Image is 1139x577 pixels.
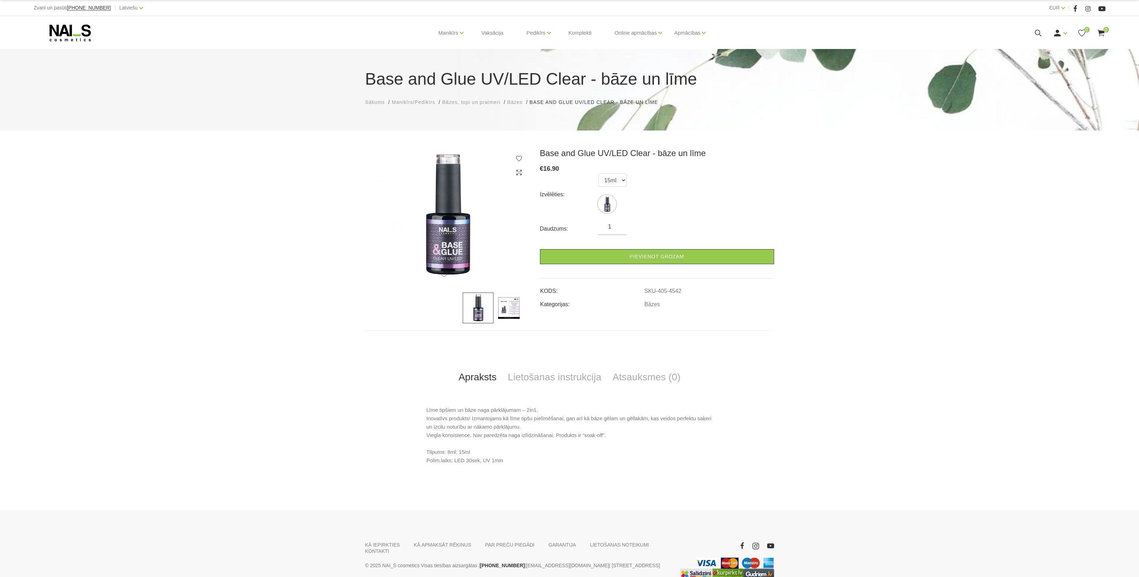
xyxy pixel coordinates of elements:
[392,99,435,105] span: Manikīrs/Pedikīrs
[114,3,116,12] span: |
[392,99,435,106] a: Manikīrs/Pedikīrs
[414,542,471,548] a: KĀ APMAKSĀT RĒĶINUS
[614,19,657,47] a: Online apmācības
[365,561,669,570] p: © 2025 NAI_S cosmetics Visas tiesības aizsargātas | | | [STREET_ADDRESS]
[674,19,700,47] a: Apmācības
[67,5,111,10] a: [PHONE_NUMBER]
[480,561,525,570] a: [PHONE_NUMBER]
[365,148,529,282] img: ...
[463,293,493,323] img: ...
[1077,29,1086,37] a: 0
[644,288,682,294] a: SKU-405-4542
[607,366,686,389] a: Atsauksmes (0)
[1068,3,1070,12] span: |
[540,189,599,200] div: Izvēlēties:
[365,66,774,92] h1: Base and Glue UV/LED Clear - bāze un līme
[485,542,534,548] a: PAR PREČU PIEGĀDI
[426,406,713,465] p: Līme tipšiem un bāze naga pārklājumam – 2in1. Inovatīvs produkts! Izmantojams kā līme tipšu pielī...
[1103,27,1109,33] span: 0
[1084,27,1090,33] span: 0
[476,16,509,50] a: Vaksācija
[507,99,522,105] span: Bāzes
[441,270,447,276] button: 1 of 2
[365,99,385,106] a: Sākums
[598,195,616,213] img: ...
[365,542,400,548] a: KĀ IEPIRKTIES
[540,223,599,234] div: Daudzums:
[442,99,500,106] a: Bāzes, topi un praimeri
[529,99,665,106] li: Base and Glue UV/LED Clear - bāze un līme
[439,19,459,47] a: Manikīrs
[543,165,559,172] span: 16.90
[540,148,774,159] h3: Base and Glue UV/LED Clear - bāze un līme
[493,293,524,323] img: ...
[119,3,137,12] a: Latviešu
[563,16,597,50] a: Komplekti
[451,272,455,275] button: 2 of 2
[590,542,649,548] a: LIETOŠANAS NOTEIKUMI
[526,561,609,570] a: [EMAIL_ADDRESS][DOMAIN_NAME]
[365,99,385,105] span: Sākums
[540,295,644,309] td: Kategorijas:
[365,548,389,554] a: KONTAKTI
[1049,3,1060,12] a: EUR
[34,3,111,12] div: Zvani un pasūti
[526,19,545,47] a: Pedikīrs
[540,282,644,295] td: KODS:
[540,249,774,264] a: Pievienot grozam
[502,366,607,389] a: Lietošanas instrukcija
[442,99,500,105] span: Bāzes, topi un praimeri
[644,301,660,308] a: Bāzes
[548,542,576,548] a: GARANTIJA
[453,366,502,389] a: Apraksts
[507,99,522,106] a: Bāzes
[540,165,543,172] span: €
[1097,29,1105,37] a: 0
